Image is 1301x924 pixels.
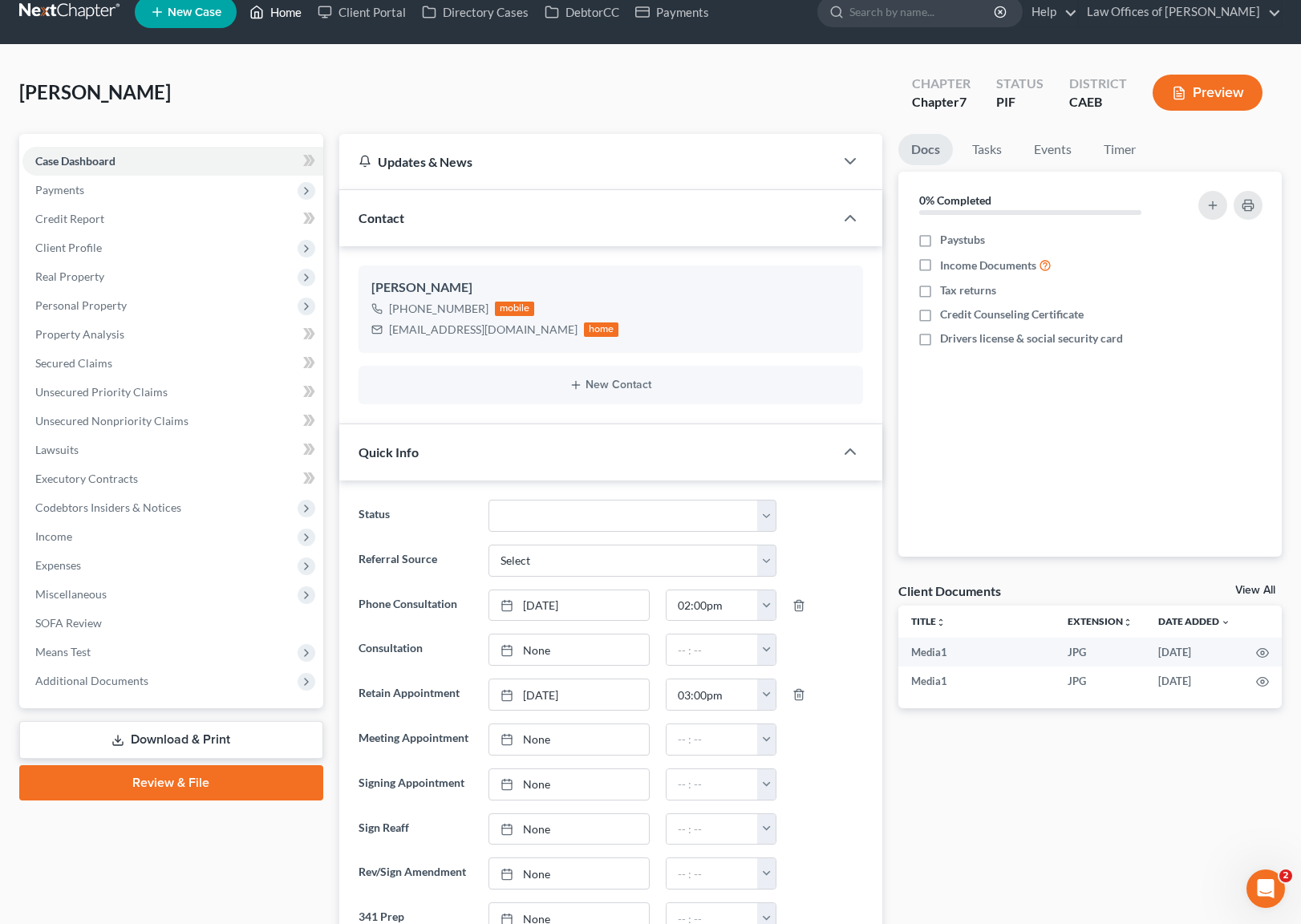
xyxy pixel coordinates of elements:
span: Additional Documents [35,674,148,687]
span: Personal Property [35,298,127,312]
i: unfold_more [1123,618,1133,627]
i: expand_more [1221,618,1230,627]
label: Retain Appointment [351,679,480,711]
a: Executory Contracts [22,464,323,493]
td: Media1 [898,667,1055,695]
span: 2 [1279,869,1292,882]
a: None [489,634,649,665]
span: Codebtors Insiders & Notices [35,500,181,514]
a: Review & File [19,765,323,800]
input: -- : -- [667,769,758,800]
button: New Contact [371,379,850,391]
a: Timer [1091,134,1149,165]
div: home [584,322,619,337]
span: Property Analysis [35,327,124,341]
input: -- : -- [667,634,758,665]
span: Expenses [35,558,81,572]
span: Income [35,529,72,543]
span: Unsecured Nonpriority Claims [35,414,188,428]
label: Rev/Sign Amendment [351,857,480,890]
div: mobile [495,302,535,316]
div: Chapter [912,75,971,93]
div: Chapter [912,93,971,111]
input: -- : -- [667,590,758,621]
label: Referral Source [351,545,480,577]
span: Secured Claims [35,356,112,370]
span: Credit Counseling Certificate [940,306,1084,322]
a: Case Dashboard [22,147,323,176]
strong: 0% Completed [919,193,991,207]
div: District [1069,75,1127,93]
span: Quick Info [359,444,419,460]
label: Status [351,500,480,532]
a: Secured Claims [22,349,323,378]
input: -- : -- [667,814,758,845]
a: None [489,724,649,755]
span: Credit Report [35,212,104,225]
a: Unsecured Priority Claims [22,378,323,407]
a: [DATE] [489,679,649,710]
span: Paystubs [940,232,985,248]
span: Client Profile [35,241,102,254]
span: Miscellaneous [35,587,107,601]
td: [DATE] [1145,638,1243,667]
span: Means Test [35,645,91,659]
input: -- : -- [667,858,758,889]
label: Meeting Appointment [351,723,480,756]
div: Updates & News [359,153,815,170]
a: Titleunfold_more [911,615,946,627]
td: [DATE] [1145,667,1243,695]
input: -- : -- [667,679,758,710]
iframe: Intercom live chat [1246,869,1285,908]
input: -- : -- [667,724,758,755]
div: Client Documents [898,582,1001,599]
a: [DATE] [489,590,649,621]
span: SOFA Review [35,616,102,630]
span: Real Property [35,269,104,283]
label: Phone Consultation [351,590,480,622]
span: 7 [959,94,967,109]
i: unfold_more [936,618,946,627]
a: None [489,858,649,889]
span: Lawsuits [35,443,79,456]
a: View All [1235,585,1275,596]
a: Property Analysis [22,320,323,349]
button: Preview [1153,75,1262,111]
span: Tax returns [940,282,996,298]
a: Extensionunfold_more [1068,615,1133,627]
a: None [489,814,649,845]
span: Executory Contracts [35,472,138,485]
span: New Case [168,6,221,18]
a: Docs [898,134,953,165]
td: Media1 [898,638,1055,667]
span: Contact [359,210,404,225]
label: Sign Reaff [351,813,480,845]
a: None [489,769,649,800]
div: CAEB [1069,93,1127,111]
a: Download & Print [19,721,323,759]
a: SOFA Review [22,609,323,638]
a: Lawsuits [22,436,323,464]
a: Credit Report [22,205,323,233]
div: Status [996,75,1044,93]
td: JPG [1055,667,1145,695]
span: Unsecured Priority Claims [35,385,168,399]
label: Signing Appointment [351,768,480,800]
span: [PERSON_NAME] [19,80,171,103]
span: Case Dashboard [35,154,116,168]
a: Tasks [959,134,1015,165]
a: Date Added expand_more [1158,615,1230,627]
div: [PHONE_NUMBER] [389,301,488,317]
label: Consultation [351,634,480,666]
span: Payments [35,183,84,197]
a: Events [1021,134,1084,165]
a: Unsecured Nonpriority Claims [22,407,323,436]
div: PIF [996,93,1044,111]
div: [PERSON_NAME] [371,278,850,298]
td: JPG [1055,638,1145,667]
div: [EMAIL_ADDRESS][DOMAIN_NAME] [389,322,578,338]
span: Drivers license & social security card [940,330,1123,346]
span: Income Documents [940,257,1036,274]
